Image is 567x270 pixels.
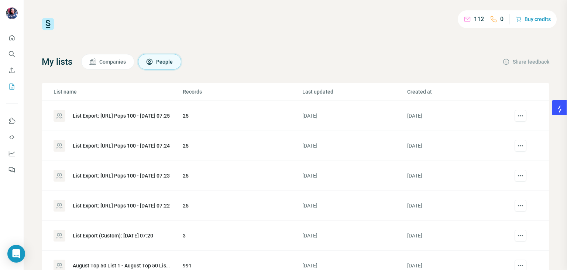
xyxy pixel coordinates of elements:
button: actions [515,110,526,122]
button: actions [515,170,526,182]
button: Share feedback [502,58,549,65]
td: [DATE] [407,161,512,191]
span: People [156,58,173,65]
p: Records [183,88,302,95]
td: 25 [182,101,302,131]
div: List Export: [URL] Pops 100 - [DATE] 07:23 [73,172,170,179]
span: Companies [99,58,127,65]
td: [DATE] [407,221,512,251]
button: Enrich CSV [6,64,18,77]
button: Dashboard [6,147,18,160]
p: Last updated [302,88,406,95]
p: List name [54,88,182,95]
button: actions [515,140,526,152]
img: Avatar [6,7,18,19]
td: [DATE] [302,131,407,161]
img: salesgear logo [557,105,562,114]
div: List Export: [URL] Pops 100 - [DATE] 07:22 [73,202,170,209]
p: 112 [474,15,484,24]
button: actions [515,230,526,242]
button: Use Surfe on LinkedIn [6,114,18,128]
p: Created at [407,88,511,95]
td: 3 [182,221,302,251]
img: Surfe Logo [42,18,54,30]
td: 25 [182,191,302,221]
td: [DATE] [407,131,512,161]
div: List Export: [URL] Pops 100 - [DATE] 07:25 [73,112,170,119]
td: [DATE] [407,191,512,221]
button: Quick start [6,31,18,44]
button: actions [515,200,526,212]
button: Buy credits [516,14,551,24]
button: Use Surfe API [6,131,18,144]
td: 25 [182,131,302,161]
div: List Export: [URL] Pops 100 - [DATE] 07:24 [73,142,170,149]
td: [DATE] [407,101,512,131]
h4: My lists [42,56,72,68]
div: List Export (Custom): [DATE] 07:20 [73,232,153,239]
td: [DATE] [302,191,407,221]
div: August Top 50 List 1 - August Top 50 List 1 [73,262,170,269]
td: [DATE] [302,101,407,131]
td: 25 [182,161,302,191]
div: Open Intercom Messenger [7,245,25,263]
td: [DATE] [302,161,407,191]
button: Search [6,47,18,61]
p: 0 [500,15,504,24]
td: [DATE] [302,221,407,251]
button: Feedback [6,163,18,176]
button: My lists [6,80,18,93]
